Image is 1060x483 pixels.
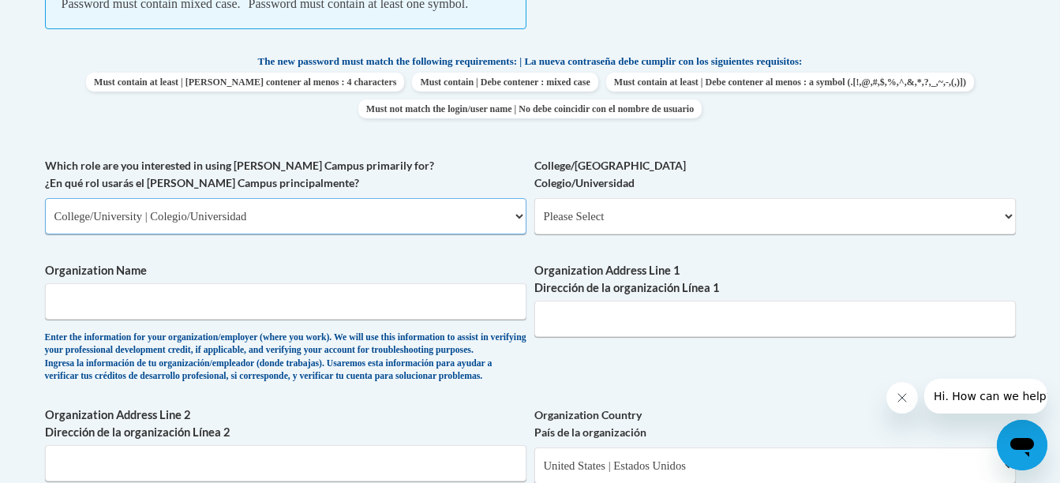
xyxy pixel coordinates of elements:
label: Organization Address Line 1 Dirección de la organización Línea 1 [534,262,1016,297]
label: Organization Address Line 2 Dirección de la organización Línea 2 [45,406,526,441]
input: Metadata input [45,445,526,481]
label: Organization Country País de la organización [534,406,1016,441]
iframe: Button to launch messaging window [997,420,1047,470]
span: Must not match the login/user name | No debe coincidir con el nombre de usuario [358,99,702,118]
div: Enter the information for your organization/employer (where you work). We will use this informati... [45,331,526,384]
span: Must contain | Debe contener : mixed case [412,73,597,92]
label: Which role are you interested in using [PERSON_NAME] Campus primarily for? ¿En qué rol usarás el ... [45,157,526,192]
iframe: Close message [886,382,918,414]
input: Metadata input [534,301,1016,337]
iframe: Message from company [924,379,1047,414]
input: Metadata input [45,283,526,320]
span: Must contain at least | Debe contener al menos : a symbol (.[!,@,#,$,%,^,&,*,?,_,~,-,(,)]) [606,73,974,92]
span: Must contain at least | [PERSON_NAME] contener al menos : 4 characters [86,73,404,92]
span: The new password must match the following requirements: | La nueva contraseña debe cumplir con lo... [258,54,803,69]
label: Organization Name [45,262,526,279]
span: Hi. How can we help? [9,11,128,24]
label: College/[GEOGRAPHIC_DATA] Colegio/Universidad [534,157,1016,192]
